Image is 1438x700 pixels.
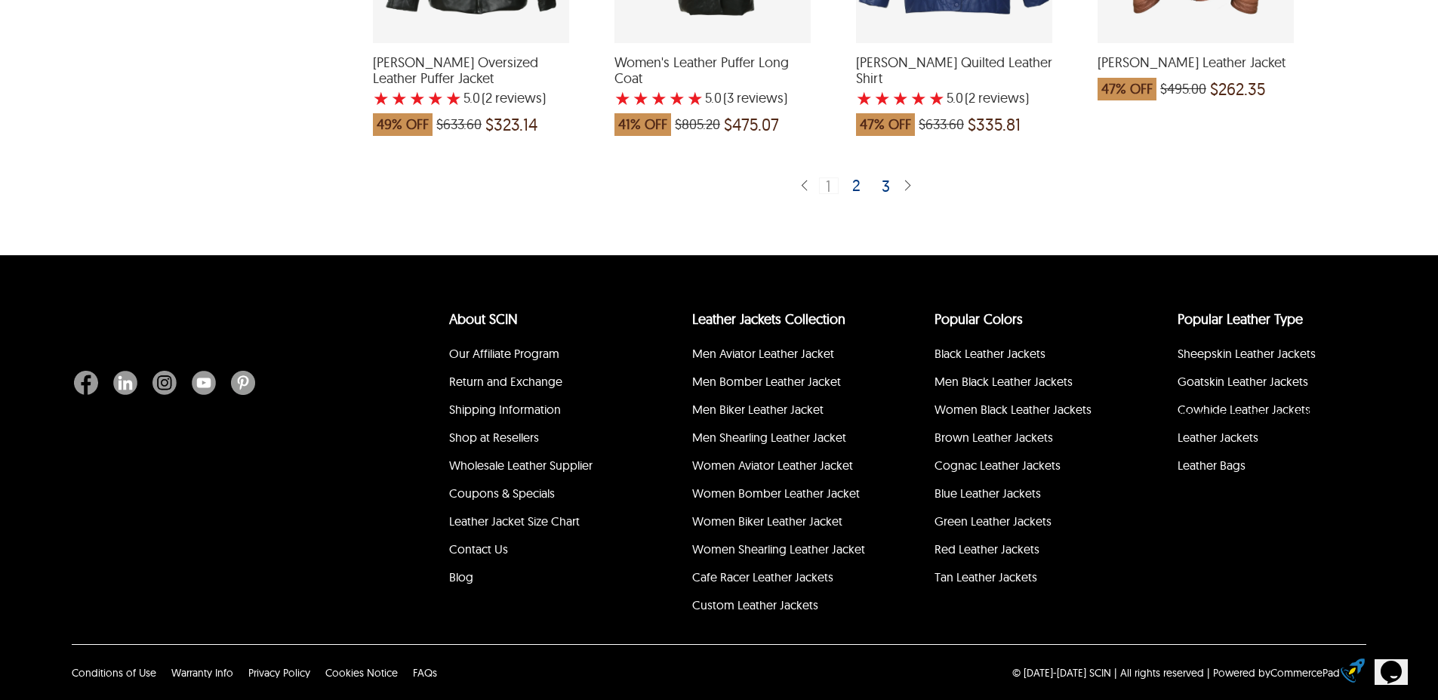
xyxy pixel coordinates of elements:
label: 4 rating [427,91,444,106]
a: Popular Leather Type [1178,310,1303,328]
li: Return and Exchange [447,370,630,398]
span: (2 [482,91,492,106]
li: Brown Leather Jackets [932,426,1116,454]
a: Avery Quilted Leather Shirt with a 5 Star Rating 2 Product Review which was at a price of $633.60... [856,33,1052,143]
a: Conditions of Use [72,666,156,680]
span: reviews [975,91,1025,106]
div: 2 [846,177,868,193]
li: Leather Jacket Size Chart [447,510,630,538]
a: Women Black Leather Jackets [935,402,1092,417]
label: 3 rating [409,91,426,106]
li: Cafe Racer Leather Jackets [690,566,873,594]
span: $323.14 [485,117,537,132]
li: Cowhide Leather Jackets [1175,398,1359,426]
span: 47% OFF [1098,78,1156,100]
a: Sheepskin Leather Jackets [1178,346,1316,361]
li: Women Biker Leather Jacket [690,510,873,538]
li: Tan Leather Jackets [932,566,1116,594]
li: Green Leather Jackets [932,510,1116,538]
a: Wholesale Leather Supplier [449,458,593,473]
img: Youtube [192,371,216,395]
span: FAQs [413,666,437,680]
span: Privacy Policy [248,666,310,680]
label: 2 rating [633,91,649,106]
li: Women Bomber Leather Jacket [690,482,873,510]
img: Instagram [152,371,177,395]
li: Sheepskin Leather Jackets [1175,342,1359,370]
label: 5 rating [445,91,462,106]
label: 3 rating [651,91,667,106]
a: Warranty Info [171,666,233,680]
span: (2 [965,91,975,106]
label: 5.0 [463,91,480,106]
span: $475.07 [724,117,779,132]
label: 2 rating [874,91,891,106]
a: Contact Us [449,541,508,557]
a: Goatskin Leather Jackets [1178,374,1308,389]
iframe: chat widget [1375,640,1423,685]
span: reviews [492,91,542,106]
span: ) [482,91,546,106]
li: Goatskin Leather Jackets [1175,370,1359,398]
li: Shipping Information [447,398,630,426]
div: 3 [876,178,898,193]
span: $633.60 [436,117,482,132]
p: © [DATE]-[DATE] SCIN | All rights reserved [1012,665,1204,680]
a: Green Leather Jackets [935,513,1052,529]
div: | [1207,665,1210,680]
img: Linkedin [113,371,137,395]
div: Welcome to our site, if you need help simply reply to this message, we are online and ready to help. [6,6,278,30]
label: 4 rating [669,91,685,106]
span: Avery Quilted Leather Shirt [856,54,1052,87]
a: Linkedin [106,371,145,395]
span: ) [723,91,787,106]
a: Leather Jacket Size Chart [449,513,580,529]
a: popular leather jacket colors [935,310,1023,328]
span: Sasha Oversized Leather Puffer Jacket [373,54,569,87]
a: Cognac Leather Jackets [935,458,1061,473]
li: Our Affiliate Program [447,342,630,370]
a: Men Biker Leather Jacket [692,402,824,417]
label: 3 rating [892,91,909,106]
label: 2 rating [391,91,408,106]
img: sprite-icon [798,179,810,193]
span: ) [965,91,1029,106]
span: $335.81 [968,117,1021,132]
a: Youtube [184,371,223,395]
label: 1 rating [856,91,873,106]
label: 5.0 [947,91,963,106]
li: Shop at Resellers [447,426,630,454]
a: Cookies Notice [325,666,398,680]
span: Noah Biker Leather Jacket [1098,54,1294,71]
span: $262.35 [1210,82,1266,97]
a: Pinterest [223,371,255,395]
a: Blog [449,569,473,584]
span: Welcome to our site, if you need help simply reply to this message, we are online and ready to help. [6,6,249,29]
span: $495.00 [1160,82,1206,97]
a: Shop at Resellers [449,430,539,445]
li: Women Black Leather Jackets [932,398,1116,426]
li: Custom Leather Jackets [690,594,873,621]
img: sprite-icon [901,179,913,193]
a: Leather Jackets Collection [692,310,845,328]
label: 1 rating [614,91,631,106]
li: Men Shearling Leather Jacket [690,426,873,454]
a: Women Shearling Leather Jacket [692,541,865,557]
img: Pinterest [231,371,255,395]
li: Black Leather Jackets [932,342,1116,370]
a: Women's Leather Puffer Long Coat with a 5 Star Rating 3 Product Review which was at a price of $8... [614,33,811,143]
span: 47% OFF [856,113,915,136]
a: Instagram [145,371,184,395]
li: Wholesale Leather Supplier [447,454,630,482]
label: 5 rating [687,91,704,106]
span: $805.20 [675,117,720,132]
a: Women Aviator Leather Jacket [692,458,853,473]
span: (3 [723,91,734,106]
a: Coupons & Specials [449,486,555,501]
a: Men Bomber Leather Jacket [692,374,841,389]
iframe: chat widget [1151,402,1423,632]
div: Powered by [1213,665,1340,680]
